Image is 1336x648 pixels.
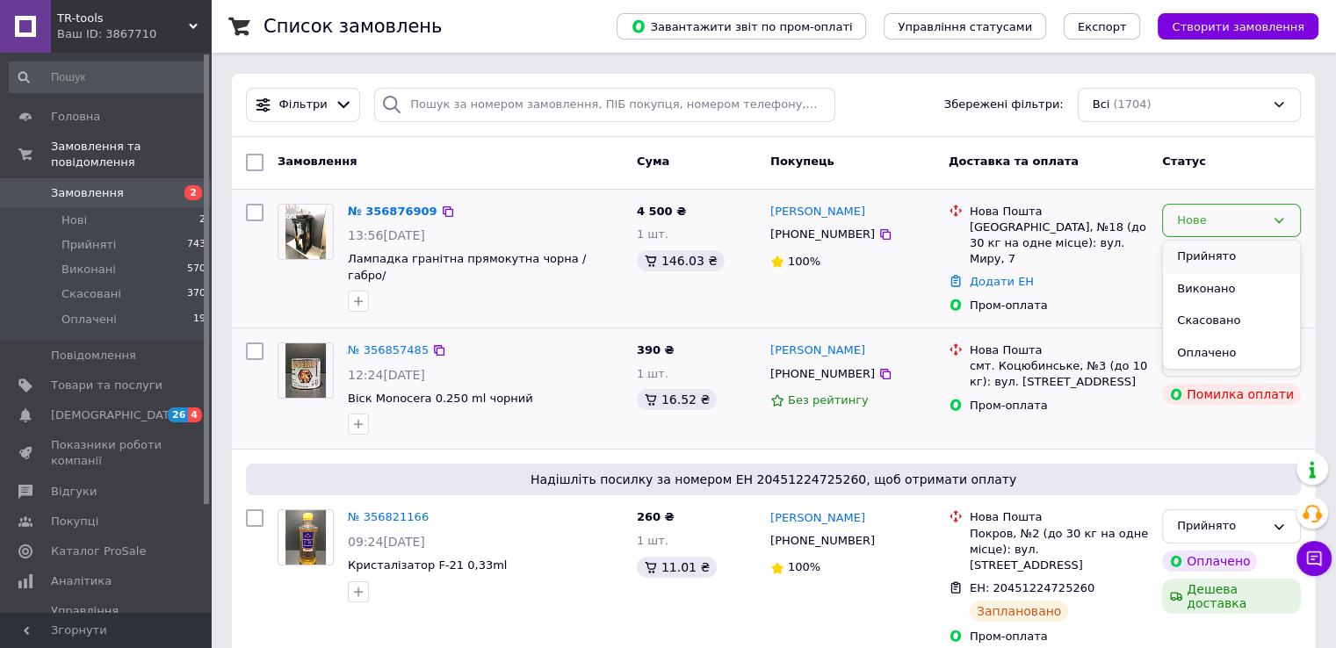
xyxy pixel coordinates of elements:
span: Товари та послуги [51,378,162,393]
img: Фото товару [285,205,327,259]
span: 12:24[DATE] [348,368,425,382]
span: 2 [184,185,202,200]
span: Виконані [61,262,116,277]
a: [PERSON_NAME] [770,204,865,220]
span: Завантажити звіт по пром-оплаті [631,18,852,34]
div: Дешева доставка [1162,579,1301,614]
span: 570 [187,262,206,277]
a: [PERSON_NAME] [770,342,865,359]
img: Фото товару [285,343,327,398]
button: Завантажити звіт по пром-оплаті [617,13,866,40]
div: Пром-оплата [970,298,1148,313]
div: Оплачено [1162,551,1257,572]
div: Заплановано [970,601,1069,622]
a: № 356821166 [348,510,429,523]
span: 743 [187,237,206,253]
div: 11.01 ₴ [637,557,717,578]
span: Замовлення та повідомлення [51,139,211,170]
span: Створити замовлення [1172,20,1304,33]
span: 26 [168,407,188,422]
button: Створити замовлення [1158,13,1318,40]
span: Замовлення [51,185,124,201]
span: Збережені фільтри: [944,97,1064,113]
span: 09:24[DATE] [348,535,425,549]
div: Пром-оплата [970,629,1148,644]
span: Фільтри [279,97,328,113]
span: Всі [1093,97,1110,113]
a: Лампадка гранітна прямокутна чорна /габро/ [348,252,586,282]
span: Експорт [1078,20,1127,33]
div: Пром-оплата [970,398,1148,414]
div: 146.03 ₴ [637,250,725,271]
span: Відгуки [51,484,97,500]
button: Експорт [1064,13,1141,40]
a: Віск Monocera 0.250 ml чорний [348,392,533,405]
div: Прийнято [1177,517,1265,536]
div: Помилка оплати [1162,384,1301,405]
div: [PHONE_NUMBER] [767,223,878,246]
span: 13:56[DATE] [348,228,425,242]
span: Показники роботи компанії [51,437,162,469]
span: 1 шт. [637,367,668,380]
span: (1704) [1113,97,1151,111]
div: Нова Пошта [970,342,1148,358]
a: № 356876909 [348,205,437,218]
span: Без рейтингу [788,393,869,407]
li: Виконано [1163,273,1300,306]
a: Фото товару [278,509,334,565]
a: Створити замовлення [1140,19,1318,32]
span: Статус [1162,155,1206,168]
div: [GEOGRAPHIC_DATA], №18 (до 30 кг на одне місце): вул. Миру, 7 [970,220,1148,268]
a: Кристалізатор F-21 0,33ml [348,558,507,572]
span: Каталог ProSale [51,544,146,559]
span: 2 [199,212,206,228]
a: Фото товару [278,342,334,399]
div: Ваш ID: 3867710 [57,26,211,42]
li: Оплачено [1163,337,1300,370]
span: 100% [788,255,820,268]
input: Пошук за номером замовлення, ПІБ покупця, номером телефону, Email, номером накладної [374,88,835,122]
div: Нове [1177,212,1265,230]
a: Фото товару [278,204,334,260]
span: TR-tools [57,11,189,26]
span: Замовлення [278,155,357,168]
div: Покров, №2 (до 30 кг на одне місце): вул. [STREET_ADDRESS] [970,526,1148,574]
div: смт. Коцюбинське, №3 (до 10 кг): вул. [STREET_ADDRESS] [970,358,1148,390]
li: Прийнято [1163,241,1300,273]
span: Управління статусами [898,20,1032,33]
span: Скасовані [61,286,121,302]
div: Нова Пошта [970,204,1148,220]
span: Повідомлення [51,348,136,364]
span: Нові [61,212,87,228]
span: 1 шт. [637,534,668,547]
span: 100% [788,560,820,573]
img: Фото товару [285,510,327,565]
div: [PHONE_NUMBER] [767,529,878,552]
span: 1 шт. [637,227,668,241]
button: Чат з покупцем [1296,541,1332,576]
a: № 356857485 [348,343,429,356]
span: 4 500 ₴ [637,205,686,218]
a: Додати ЕН [970,275,1034,288]
a: [PERSON_NAME] [770,510,865,527]
input: Пошук [9,61,207,93]
span: ЕН: 20451224725260 [970,581,1094,594]
span: Прийняті [61,237,116,253]
span: 390 ₴ [637,343,675,356]
span: 370 [187,286,206,302]
span: Головна [51,109,100,125]
span: 4 [188,407,202,422]
span: 19 [193,312,206,328]
span: Доставка та оплата [949,155,1079,168]
span: [DEMOGRAPHIC_DATA] [51,407,181,423]
span: Оплачені [61,312,117,328]
span: Управління сайтом [51,603,162,635]
span: Аналітика [51,573,112,589]
div: 16.52 ₴ [637,389,717,410]
span: Покупці [51,514,98,529]
div: Нова Пошта [970,509,1148,525]
span: Cума [637,155,669,168]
